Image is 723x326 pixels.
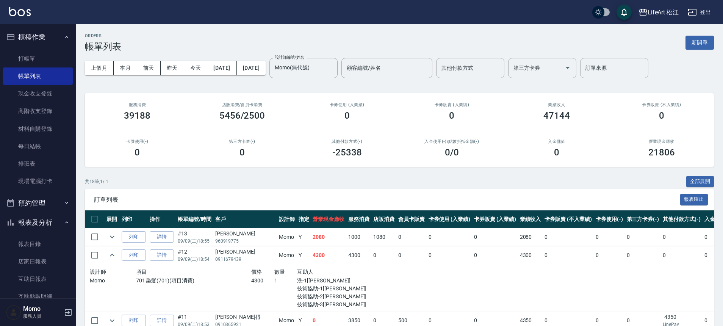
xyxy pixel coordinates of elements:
[85,61,114,75] button: 上個月
[685,39,714,46] a: 新開單
[90,269,106,275] span: 設計師
[90,277,136,285] p: Momo
[659,110,664,121] h3: 0
[3,50,73,67] a: 打帳單
[304,102,390,107] h2: 卡券使用 (入業績)
[215,230,275,238] div: [PERSON_NAME]
[427,246,473,264] td: 0
[105,210,120,228] th: 展開
[3,288,73,305] a: 互助點數明細
[94,102,181,107] h3: 服務消費
[3,193,73,213] button: 預約管理
[3,102,73,120] a: 高階收支登錄
[277,246,297,264] td: Momo
[277,210,297,228] th: 設計師
[648,147,675,158] h3: 21806
[344,110,350,121] h3: 0
[3,155,73,172] a: 排班表
[543,228,593,246] td: 0
[85,41,121,52] h3: 帳單列表
[661,228,703,246] td: 0
[680,194,708,205] button: 報表匯出
[685,36,714,50] button: 新開單
[122,249,146,261] button: 列印
[472,228,518,246] td: 0
[106,231,118,243] button: expand row
[297,269,313,275] span: 互助人
[661,246,703,264] td: 0
[371,228,396,246] td: 1080
[85,178,108,185] p: 共 18 筆, 1 / 1
[396,228,427,246] td: 0
[543,246,593,264] td: 0
[277,228,297,246] td: Momo
[618,139,705,144] h2: 營業現金應收
[199,139,286,144] h2: 第三方卡券(-)
[106,249,118,261] button: expand row
[311,246,346,264] td: 4300
[518,210,543,228] th: 業績收入
[184,61,208,75] button: 今天
[237,61,266,75] button: [DATE]
[215,238,275,244] p: 960919775
[594,246,625,264] td: 0
[215,248,275,256] div: [PERSON_NAME]
[3,138,73,155] a: 每日結帳
[3,253,73,270] a: 店家日報表
[9,7,31,16] img: Logo
[239,147,245,158] h3: 0
[120,210,148,228] th: 列印
[472,246,518,264] td: 0
[275,55,304,60] label: 設計師編號/姓名
[625,210,661,228] th: 第三方卡券(-)
[176,228,213,246] td: #13
[251,269,262,275] span: 價格
[178,256,211,263] p: 09/09 (二) 18:54
[122,231,146,243] button: 列印
[3,85,73,102] a: 現金收支登錄
[680,196,708,203] a: 報表匯出
[3,27,73,47] button: 櫃檯作業
[297,285,366,293] p: 技術協助-1[[PERSON_NAME]]
[594,210,625,228] th: 卡券使用(-)
[274,277,297,285] p: 1
[685,5,714,19] button: 登出
[215,256,275,263] p: 0911679439
[3,270,73,288] a: 互助日報表
[304,139,390,144] h2: 其他付款方式(-)
[686,176,714,188] button: 全部展開
[23,313,62,320] p: 服務人員
[150,231,174,243] a: 詳情
[199,102,286,107] h2: 店販消費 /會員卡消費
[554,147,559,158] h3: 0
[219,110,265,121] h3: 5456/2500
[3,120,73,138] a: 材料自購登錄
[625,246,661,264] td: 0
[213,210,277,228] th: 客戶
[136,269,147,275] span: 項目
[648,8,679,17] div: LifeArt 松江
[148,210,176,228] th: 操作
[6,305,21,320] img: Person
[251,277,274,285] p: 4300
[661,210,703,228] th: 其他付款方式(-)
[161,61,184,75] button: 昨天
[297,246,311,264] td: Y
[135,147,140,158] h3: 0
[635,5,682,20] button: LifeArt 松江
[346,246,371,264] td: 4300
[449,110,454,121] h3: 0
[543,110,570,121] h3: 47144
[562,62,574,74] button: Open
[427,228,473,246] td: 0
[371,210,396,228] th: 店販消費
[94,196,680,204] span: 訂單列表
[346,210,371,228] th: 服務消費
[617,5,632,20] button: save
[396,210,427,228] th: 會員卡販賣
[594,228,625,246] td: 0
[137,61,161,75] button: 前天
[85,33,121,38] h2: ORDERS
[346,228,371,246] td: 1000
[408,139,495,144] h2: 入金使用(-) /點數折抵金額(-)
